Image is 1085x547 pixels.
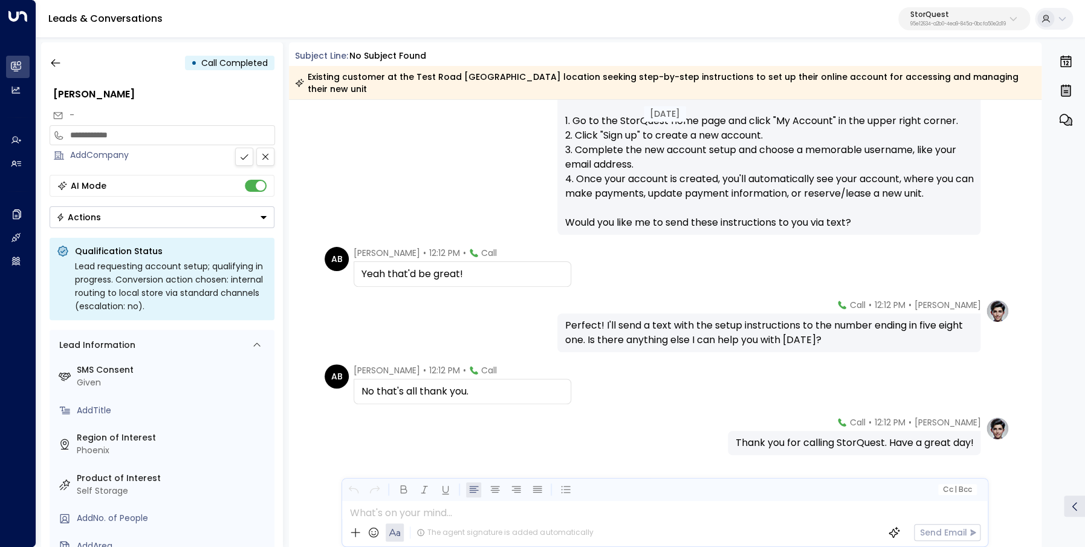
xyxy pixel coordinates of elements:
span: • [908,416,911,428]
div: AddNo. of People [77,512,270,525]
span: Call [849,299,865,311]
span: | [954,485,957,494]
div: Phoenix [77,444,270,457]
span: 12:12 PM [874,416,905,428]
div: Existing customer at the Test Road [GEOGRAPHIC_DATA] location seeking step-by-step instructions t... [295,71,1035,95]
span: Call [481,247,497,259]
span: Call [481,364,497,376]
span: [PERSON_NAME] [914,416,980,428]
p: StorQuest [910,11,1006,18]
div: AddTitle [77,404,270,417]
a: Leads & Conversations [48,11,163,25]
span: • [908,299,911,311]
span: Cc Bcc [943,485,972,494]
button: Undo [346,482,361,497]
button: Redo [367,482,382,497]
div: The agent signature is added automatically [416,527,593,538]
div: Given [77,376,270,389]
div: No that's all thank you. [361,384,563,399]
span: Call Completed [201,57,268,69]
span: [PERSON_NAME] [914,299,980,311]
span: 12:12 PM [429,364,460,376]
div: AI Mode [71,180,106,192]
span: • [423,364,426,376]
button: Cc|Bcc [938,484,977,496]
span: • [463,247,466,259]
span: Call [849,416,865,428]
span: • [463,364,466,376]
p: 95e12634-a2b0-4ea9-845a-0bcfa50e2d19 [910,22,1006,27]
span: • [423,247,426,259]
div: Lead requesting account setup; qualifying in progress. Conversion action chosen: internal routing... [75,260,267,313]
div: Self Storage [77,485,270,497]
div: AB [325,364,349,388]
div: Actions [56,212,101,223]
span: [PERSON_NAME] [354,364,420,376]
span: 12:12 PM [874,299,905,311]
div: Thank you for calling StorQuest. Have a great day! [735,436,973,450]
div: Great! Here's how you can set up your online account: 1. Go to the StorQuest home page and click ... [565,85,973,230]
button: StorQuest95e12634-a2b0-4ea9-845a-0bcfa50e2d19 [898,7,1030,30]
span: 12:12 PM [429,247,460,259]
div: Button group with a nested menu [50,206,274,228]
span: [PERSON_NAME] [354,247,420,259]
label: SMS Consent [77,364,270,376]
label: Product of Interest [77,472,270,485]
span: • [868,299,871,311]
div: Perfect! I'll send a text with the setup instructions to the number ending in five eight one. Is ... [565,318,973,347]
span: • [868,416,871,428]
img: profile-logo.png [985,416,1009,441]
div: Lead Information [55,339,135,352]
div: AB [325,247,349,271]
div: • [191,52,197,74]
span: - [70,109,74,121]
div: No subject found [349,50,426,62]
img: profile-logo.png [985,299,1009,323]
div: [PERSON_NAME] [53,87,274,102]
div: Yeah that'd be great! [361,267,563,281]
button: Actions [50,206,274,228]
label: Region of Interest [77,431,270,444]
span: Subject Line: [295,50,348,62]
p: Qualification Status [75,245,267,257]
div: [DATE] [644,106,686,122]
div: AddCompany [70,149,274,162]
